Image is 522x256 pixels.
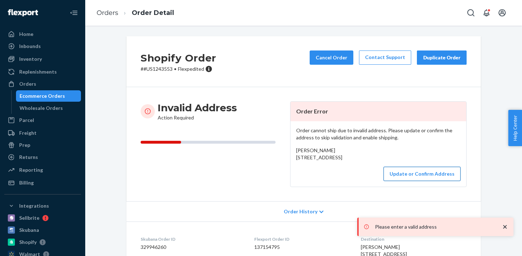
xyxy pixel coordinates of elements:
[19,117,34,124] div: Parcel
[4,224,81,236] a: Skubana
[375,223,494,230] p: Please enter a valid address
[4,151,81,163] a: Returns
[464,6,478,20] button: Open Search Box
[91,2,180,23] ol: breadcrumbs
[4,164,81,176] a: Reporting
[254,236,349,242] dt: Flexport Order ID
[495,6,509,20] button: Open account menu
[19,142,30,149] div: Prep
[4,127,81,139] a: Freight
[19,80,36,87] div: Orders
[158,101,237,114] h3: Invalid Address
[19,166,43,174] div: Reporting
[19,55,42,63] div: Inventory
[19,43,41,50] div: Inbounds
[174,66,176,72] span: •
[178,66,204,72] span: Flexpedited
[4,139,81,151] a: Prep
[97,9,118,17] a: Orders
[158,101,237,121] div: Action Required
[290,102,466,121] header: Order Error
[141,65,216,73] p: # #US1243553
[141,244,243,251] dd: 329946260
[4,177,81,188] a: Billing
[19,179,34,186] div: Billing
[19,68,57,75] div: Replenishments
[4,66,81,78] a: Replenishments
[20,92,65,100] div: Ecommerce Orders
[361,236,467,242] dt: Destination
[19,239,37,246] div: Shopify
[296,147,342,160] span: [PERSON_NAME] [STREET_ADDRESS]
[4,41,81,52] a: Inbounds
[296,127,461,141] p: Order cannot ship due to invalid address. Please update or confirm the address to skip validation...
[284,208,317,215] span: Order History
[508,110,522,146] button: Help Center
[417,50,467,65] button: Duplicate Order
[359,50,411,65] a: Contact Support
[19,31,33,38] div: Home
[8,9,38,16] img: Flexport logo
[4,28,81,40] a: Home
[16,90,81,102] a: Ecommerce Orders
[254,244,349,251] dd: 137154795
[67,6,81,20] button: Close Navigation
[16,102,81,114] a: Wholesale Orders
[4,78,81,90] a: Orders
[4,236,81,248] a: Shopify
[20,105,63,112] div: Wholesale Orders
[479,6,494,20] button: Open notifications
[132,9,174,17] a: Order Detail
[19,202,49,209] div: Integrations
[4,53,81,65] a: Inventory
[4,114,81,126] a: Parcel
[19,226,39,234] div: Skubana
[141,236,243,242] dt: Skubana Order ID
[501,223,509,230] svg: close toast
[19,214,39,222] div: Sellbrite
[4,200,81,212] button: Integrations
[423,54,461,61] div: Duplicate Order
[4,212,81,224] a: Sellbrite
[19,154,38,161] div: Returns
[384,167,461,181] button: Update or Confirm Address
[310,50,353,65] button: Cancel Order
[141,50,216,65] h2: Shopify Order
[19,129,37,137] div: Freight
